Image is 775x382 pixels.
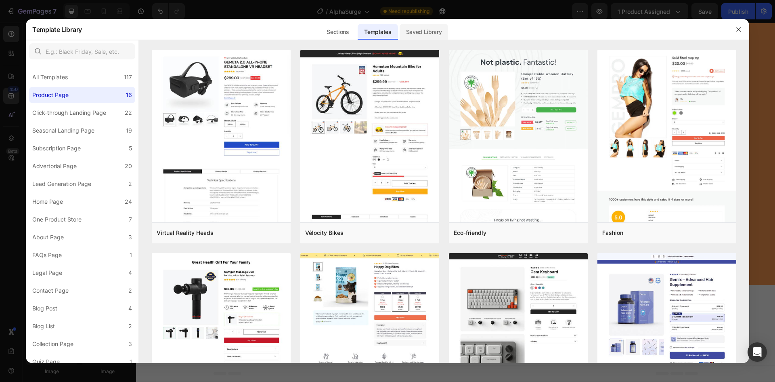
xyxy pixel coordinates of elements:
div: 20 [125,161,132,171]
div: Click-through Landing Page [32,108,106,118]
div: 22 [125,108,132,118]
div: Blog Post [32,304,57,313]
div: Subscription Page [32,144,81,153]
div: Blog List [32,321,55,331]
div: Seasonal Landing Page [32,126,94,135]
div: 4 [128,268,132,278]
h2: Template Library [32,19,82,40]
p: AlphaSurge absorberes raskt og virker der du trenger det mest – uten kliss. En enkel og effektiv ... [327,125,561,144]
div: Sections [320,24,355,40]
div: Home Page [32,197,63,207]
div: 1 [130,357,132,367]
div: 16 [126,90,132,100]
div: 4 [128,304,132,313]
div: 5 [129,144,132,153]
div: 2 [128,321,132,331]
div: Open Intercom Messenger [748,342,767,362]
div: All Templates [32,72,68,82]
div: FAQs Page [32,250,62,260]
div: Vélocity Bikes [305,228,344,238]
p: ⁠⁠⁠⁠⁠⁠⁠ [327,79,561,123]
h2: Rich Text Editor. Editing area: main [326,78,562,124]
div: Quiz Page [32,357,60,367]
div: Fashion [602,228,623,238]
div: Saved Library [400,24,448,40]
div: About Page [32,232,64,242]
div: Choose templates [232,292,281,301]
div: 117 [124,72,132,82]
div: 1 [130,250,132,260]
div: 3 [128,339,132,349]
div: Advertorial Page [32,161,77,171]
span: from URL or image [295,302,338,310]
div: 2 [128,286,132,295]
div: Eco-friendly [454,228,486,238]
div: Rich Text Editor. Editing area: main [326,124,562,145]
div: 7 [129,215,132,224]
div: Lead Generation Page [32,179,91,189]
div: One Product Store [32,215,82,224]
div: Product Page [32,90,69,100]
div: 24 [125,197,132,207]
div: Templates [358,24,398,40]
div: Contact Page [32,286,69,295]
span: Add section [300,274,339,283]
div: Collection Page [32,339,73,349]
span: then drag & drop elements [349,302,409,310]
strong: Rask absorpsjon og målrettet effekt [327,80,545,123]
input: E.g.: Black Friday, Sale, etc. [29,43,135,59]
div: Virtual Reality Heads [157,228,214,238]
div: Generate layout [296,292,338,301]
div: Legal Page [32,268,62,278]
div: 3 [128,232,132,242]
div: 19 [126,126,132,135]
div: Add blank section [355,292,404,301]
div: 2 [128,179,132,189]
span: inspired by CRO experts [229,302,284,310]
